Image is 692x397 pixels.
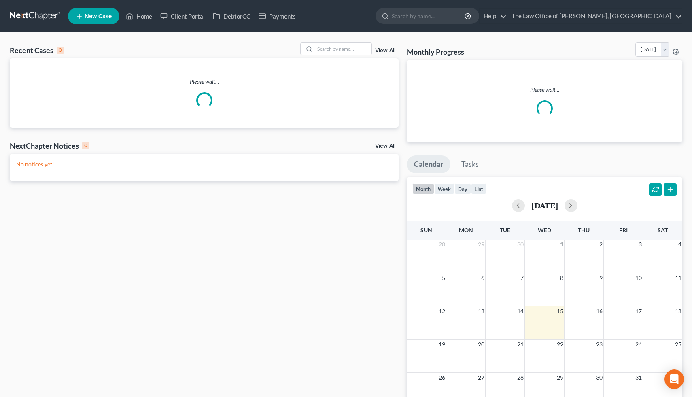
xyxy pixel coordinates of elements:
a: View All [375,143,395,149]
p: Please wait... [10,78,399,86]
span: 20 [477,340,485,349]
span: 19 [438,340,446,349]
span: Tue [500,227,510,234]
p: No notices yet! [16,160,392,168]
span: 9 [599,273,603,283]
span: 18 [674,306,682,316]
button: week [434,183,454,194]
span: 14 [516,306,524,316]
span: Wed [538,227,551,234]
a: Home [122,9,156,23]
span: 3 [638,240,643,249]
span: 11 [674,273,682,283]
span: 10 [635,273,643,283]
span: 25 [674,340,682,349]
button: month [412,183,434,194]
span: 28 [516,373,524,382]
span: 23 [595,340,603,349]
p: Please wait... [413,86,676,94]
span: 29 [477,240,485,249]
span: 22 [556,340,564,349]
div: NextChapter Notices [10,141,89,151]
div: Recent Cases [10,45,64,55]
a: Help [480,9,507,23]
span: 30 [595,373,603,382]
a: The Law Office of [PERSON_NAME], [GEOGRAPHIC_DATA] [507,9,682,23]
button: day [454,183,471,194]
span: 13 [477,306,485,316]
div: 0 [82,142,89,149]
span: Sun [420,227,432,234]
span: 7 [520,273,524,283]
span: Thu [578,227,590,234]
h3: Monthly Progress [407,47,464,57]
a: DebtorCC [209,9,255,23]
span: 31 [635,373,643,382]
span: New Case [85,13,112,19]
span: 8 [559,273,564,283]
span: 29 [556,373,564,382]
span: 16 [595,306,603,316]
span: 28 [438,240,446,249]
a: View All [375,48,395,53]
span: 21 [516,340,524,349]
input: Search by name... [392,8,466,23]
span: 12 [438,306,446,316]
span: 1 [559,240,564,249]
div: Open Intercom Messenger [664,369,684,389]
a: Payments [255,9,300,23]
a: Calendar [407,155,450,173]
span: 5 [441,273,446,283]
span: Mon [459,227,473,234]
h2: [DATE] [531,201,558,210]
span: 26 [438,373,446,382]
span: Fri [619,227,628,234]
span: 2 [599,240,603,249]
div: 0 [57,47,64,54]
span: 27 [477,373,485,382]
span: 15 [556,306,564,316]
span: Sat [658,227,668,234]
span: 4 [677,240,682,249]
span: 30 [516,240,524,249]
span: 24 [635,340,643,349]
a: Tasks [454,155,486,173]
input: Search by name... [315,43,371,55]
span: 6 [480,273,485,283]
a: Client Portal [156,9,209,23]
span: 17 [635,306,643,316]
button: list [471,183,486,194]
